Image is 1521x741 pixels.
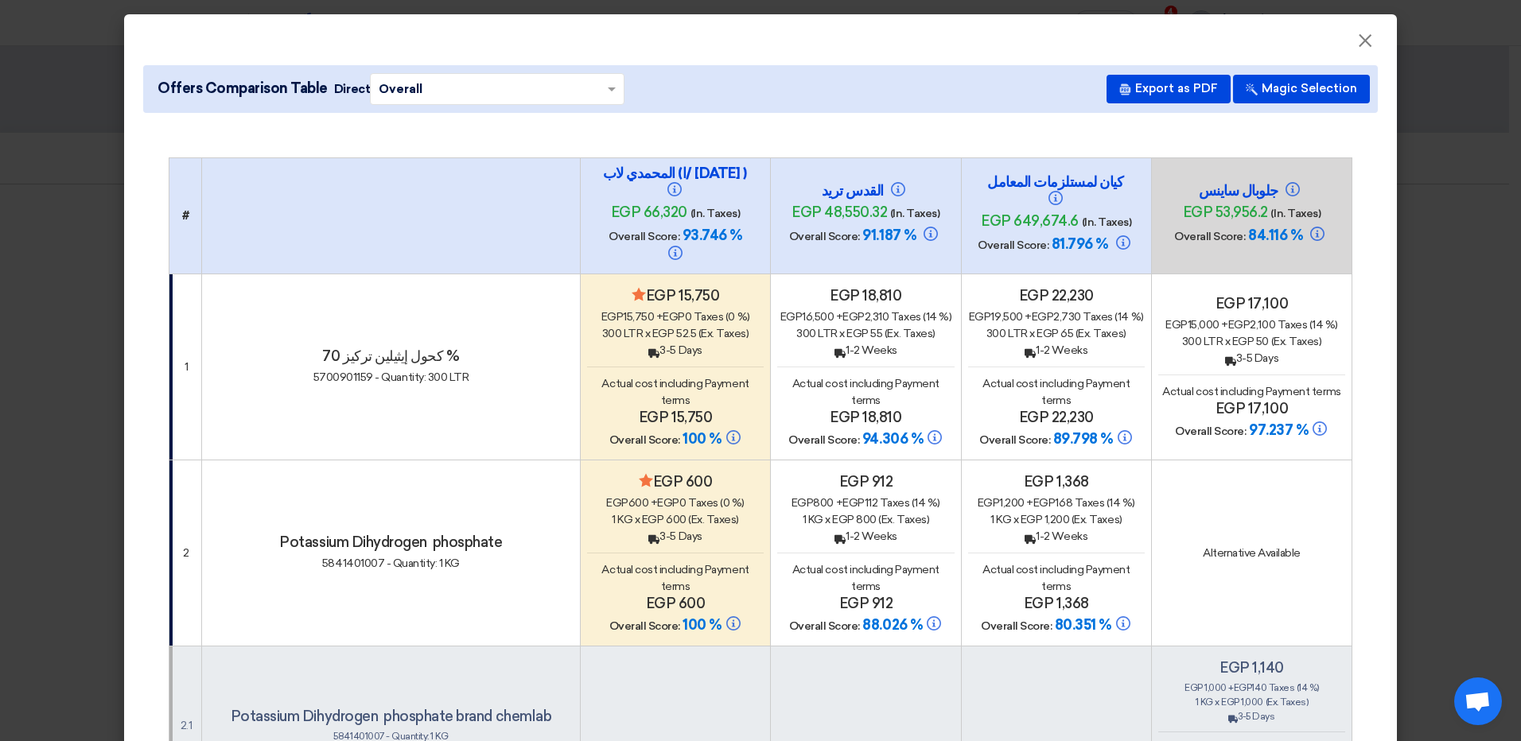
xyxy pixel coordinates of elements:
span: Actual cost including Payment terms [982,563,1130,593]
span: (In. Taxes) [1270,207,1321,220]
span: egp [1165,318,1188,332]
span: egp [842,496,865,510]
span: 1 [803,513,807,526]
div: 1-2 Weeks [968,342,1145,359]
span: Actual cost including Payment terms [1162,385,1340,398]
div: 15,000 + 2,100 Taxes (14 %) [1158,316,1345,333]
h4: egp 1,140 [1158,659,1345,677]
div: 3-5 Days [587,342,764,359]
h4: egp 600 [587,595,764,612]
span: (Ex. Taxes) [698,327,749,340]
span: egp 65 [1037,327,1073,340]
div: 3-5 Days [1158,350,1345,367]
span: KG x [1200,696,1220,708]
span: egp [842,310,865,324]
span: 5700901159 - Quantity: 300 LTR [313,370,469,384]
span: egp [969,310,991,324]
span: egp [1032,310,1054,324]
h4: Potassium Dihydrogen phosphate brand chemlab [208,708,574,725]
span: egp [1234,682,1252,693]
span: Overall Score: [1174,230,1245,243]
span: egp [978,496,1000,510]
h4: egp 17,100 [1158,295,1345,312]
button: Magic Selection [1233,75,1370,103]
span: (In. Taxes) [890,207,940,220]
h4: egp 600 [587,473,764,491]
span: (Ex. Taxes) [1271,335,1322,348]
h4: جلوبال ساينس [1172,182,1331,200]
span: Overall Score: [609,230,679,243]
span: egp 600 [642,513,687,526]
h4: egp 912 [777,473,954,491]
h4: كيان لمستلزمات المعامل [977,173,1136,208]
span: LTR x [818,327,845,340]
h4: egp 912 [777,595,954,612]
span: Actual cost including Payment terms [601,563,749,593]
span: 97.237 % [1249,421,1308,439]
button: Export as PDF [1107,75,1231,103]
span: Overall Score: [609,619,680,633]
span: (Ex. Taxes) [885,327,936,340]
span: 88.026 % [862,616,922,634]
span: Overall Score: [789,230,860,243]
h4: القدس تريد [786,182,945,200]
span: LTR x [624,327,651,340]
h4: egp 22,230 [968,287,1145,305]
div: 1-2 Weeks [777,342,954,359]
span: egp 800 [832,513,877,526]
span: Overall Score: [979,433,1050,447]
span: 5841401007 - Quantity: 1 KG [322,557,460,570]
div: 1,200 + 168 Taxes (14 %) [968,495,1145,511]
span: (In. Taxes) [690,207,741,220]
div: 1,000 + 140 Taxes (14 %) [1158,681,1345,695]
span: 300 [602,327,622,340]
div: Alternative Available [1158,545,1345,561]
div: 3-5 Days [587,528,764,545]
span: Overall Score: [978,239,1048,252]
span: 89.798 % [1053,430,1113,448]
span: egp 1,200 [1021,513,1070,526]
td: 2 [169,460,202,646]
span: Actual cost including Payment terms [792,563,939,593]
div: 15,750 + 0 Taxes (0 %) [587,308,764,325]
span: Actual cost including Payment terms [792,377,939,407]
span: KG x [617,513,640,526]
span: (Ex. Taxes) [1266,696,1309,708]
h4: egp 17,100 [1158,400,1345,417]
h4: كحول إيثيلين تركيز 70 % [208,347,574,365]
span: egp [792,496,814,510]
h4: egp 15,750 [587,287,764,305]
span: 300 [1182,335,1202,348]
span: (Ex. Taxes) [1076,327,1126,340]
th: # [169,157,202,274]
span: (Ex. Taxes) [1072,513,1122,526]
span: (In. Taxes) [1082,215,1132,229]
span: 81.796 % [1052,235,1108,253]
div: 16,500 + 2,310 Taxes (14 %) [777,308,954,325]
div: 1-2 Weeks [777,528,954,545]
span: Overall Score: [609,433,680,447]
span: egp 66,320 [611,204,687,221]
span: egp 50 [1232,335,1269,348]
h4: المحمدي لاب (ا/ [DATE] ) [596,165,755,200]
span: egp 649,674.6 [981,212,1079,230]
span: × [1357,29,1373,60]
span: 93.746 % [683,227,742,244]
span: egp 1,000 [1221,696,1263,708]
span: 1 [990,513,994,526]
h4: egp 1,368 [968,595,1145,612]
span: egp [780,310,803,324]
span: egp [606,496,628,510]
span: (Ex. Taxes) [878,513,929,526]
span: 91.187 % [862,227,916,244]
a: Open chat [1454,677,1502,725]
h4: egp 1,368 [968,473,1145,491]
h4: egp 18,810 [777,409,954,426]
span: 100 % [683,430,722,448]
span: egp [663,310,685,324]
span: egp [1228,318,1251,332]
span: KG x [808,513,831,526]
h4: egp 15,750 [587,409,764,426]
div: 19,500 + 2,730 Taxes (14 %) [968,308,1145,325]
span: Overall Score: [1175,425,1246,438]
